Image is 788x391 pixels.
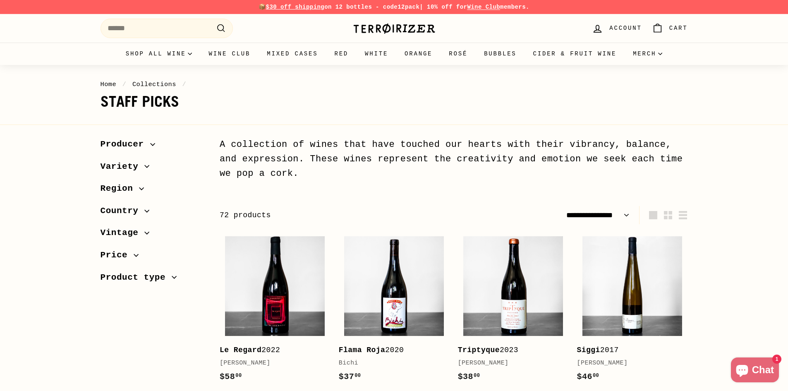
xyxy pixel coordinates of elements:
[728,357,781,384] inbox-online-store-chat: Shopify online store chat
[101,81,117,88] a: Home
[101,180,206,202] button: Region
[357,43,396,65] a: White
[669,24,688,33] span: Cart
[625,43,671,65] summary: Merch
[577,344,680,356] div: 2017
[587,16,647,41] a: Account
[101,137,150,151] span: Producer
[84,43,704,65] div: Primary
[220,137,688,181] div: A collection of wines that have touched our hearts with their vibrancy, balance, and expression. ...
[647,16,693,41] a: Cart
[101,79,688,89] nav: breadcrumbs
[593,373,599,379] sup: 00
[120,81,129,88] span: /
[101,94,688,110] h1: Staff Picks
[101,246,206,269] button: Price
[101,135,206,158] button: Producer
[101,271,172,285] span: Product type
[467,4,500,10] a: Wine Club
[458,372,480,381] span: $38
[101,158,206,180] button: Variety
[101,224,206,246] button: Vintage
[101,269,206,291] button: Product type
[577,358,680,368] div: [PERSON_NAME]
[220,358,322,368] div: [PERSON_NAME]
[220,344,322,356] div: 2022
[220,209,454,221] div: 72 products
[220,346,261,354] b: Le Regard
[101,2,688,12] p: 📦 on 12 bottles - code | 10% off for members.
[339,358,441,368] div: Bichi
[474,373,480,379] sup: 00
[101,202,206,224] button: Country
[609,24,642,33] span: Account
[354,373,361,379] sup: 00
[180,81,189,88] span: /
[220,372,242,381] span: $58
[525,43,625,65] a: Cider & Fruit Wine
[259,43,326,65] a: Mixed Cases
[458,358,560,368] div: [PERSON_NAME]
[476,43,525,65] a: Bubbles
[339,344,441,356] div: 2020
[396,43,441,65] a: Orange
[458,346,500,354] b: Triptyque
[339,372,361,381] span: $37
[101,182,139,196] span: Region
[101,204,145,218] span: Country
[101,248,134,262] span: Price
[266,4,325,10] span: $30 off shipping
[200,43,259,65] a: Wine Club
[339,346,386,354] b: Flama Roja
[458,344,560,356] div: 2023
[101,226,145,240] span: Vintage
[577,372,599,381] span: $46
[101,160,145,174] span: Variety
[398,4,419,10] strong: 12pack
[117,43,201,65] summary: Shop all wine
[326,43,357,65] a: Red
[441,43,476,65] a: Rosé
[577,346,600,354] b: Siggi
[235,373,242,379] sup: 00
[132,81,176,88] a: Collections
